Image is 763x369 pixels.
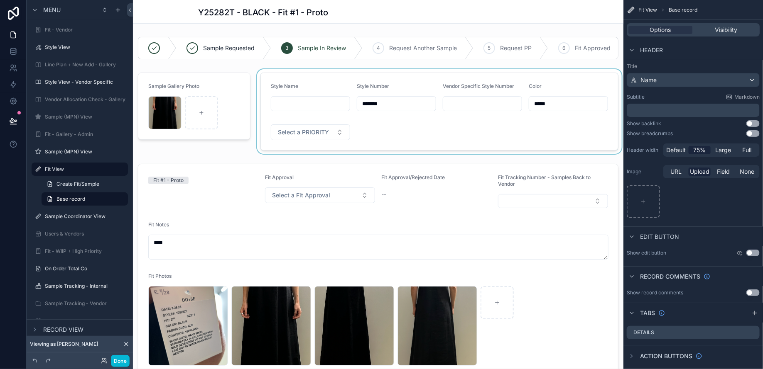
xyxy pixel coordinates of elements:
a: Sample Coordinator View [32,210,128,223]
span: Edit button [640,233,679,241]
span: 75% [694,146,706,154]
span: Base record [56,196,85,202]
label: Title [627,63,760,70]
span: Tabs [640,309,655,317]
label: Sample Tracking - Internal [45,283,126,289]
div: scrollable content [627,104,760,117]
a: Admin - Remove Style [32,314,128,328]
label: Sample Coordinator View [45,213,126,220]
span: Record view [43,325,83,334]
a: Sample Tracking - Internal [32,279,128,293]
label: Line Plan + New Add - Gallery [45,61,126,68]
span: Action buttons [640,352,692,360]
a: Line Plan + New Add - Gallery [32,58,128,71]
label: Header width [627,147,660,153]
label: Users & Vendors [45,231,126,237]
a: Fit - Vendor [32,23,128,36]
span: Visibility [715,26,737,34]
label: Sample (MPN) View [45,148,126,155]
a: Markdown [726,94,760,100]
a: Fit - Gallery - Admin [32,128,128,141]
a: Sample (MPN) View [32,145,128,158]
label: Style View - Vendor Specific [45,79,126,85]
label: Fit - WIIP + High Priority [45,248,126,255]
a: Sample (MPN) View [32,110,128,124]
span: Options [650,26,671,34]
label: Fit - Vendor [45,27,126,33]
label: Image [627,168,660,175]
label: Style View [45,44,126,51]
a: Users & Vendors [32,227,128,240]
a: Fit View [32,163,128,176]
a: Vendor Allocation Check - Gallery [32,93,128,106]
a: Style View [32,41,128,54]
a: Sample Tracking - Vendor [32,297,128,310]
span: Large [716,146,731,154]
a: Base record [42,192,128,206]
span: Viewing as [PERSON_NAME] [30,341,98,347]
label: Show edit button [627,250,666,256]
label: Sample (MPN) View [45,114,126,120]
span: Header [640,46,663,54]
a: Create Fit/Sample [42,177,128,191]
span: Create Fit/Sample [56,181,99,187]
span: Name [640,76,657,84]
span: Record comments [640,272,700,281]
span: Upload [690,168,709,176]
label: On Order Total Co [45,265,126,272]
label: Admin - Remove Style [45,318,126,324]
span: URL [670,168,682,176]
span: Full [743,146,752,154]
label: Vendor Allocation Check - Gallery [45,96,126,103]
span: Default [666,146,686,154]
span: Markdown [734,94,760,100]
button: Name [627,73,760,87]
div: Show record comments [627,289,683,296]
label: Details [633,329,654,336]
a: On Order Total Co [32,262,128,275]
span: Fit View [638,7,657,13]
a: Fit - WIIP + High Priority [32,245,128,258]
span: None [740,168,754,176]
label: Fit - Gallery - Admin [45,131,126,138]
button: Done [111,355,130,367]
span: Field [717,168,730,176]
label: Fit View [45,166,123,172]
div: Show breadcrumbs [627,130,673,137]
div: Show backlink [627,120,661,127]
a: Style View - Vendor Specific [32,75,128,89]
label: Sample Tracking - Vendor [45,300,126,307]
h1: Y25282T - BLACK - Fit #1 - Proto [198,7,328,18]
span: Menu [43,6,61,14]
label: Subtitle [627,94,645,100]
span: Base record [669,7,697,13]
